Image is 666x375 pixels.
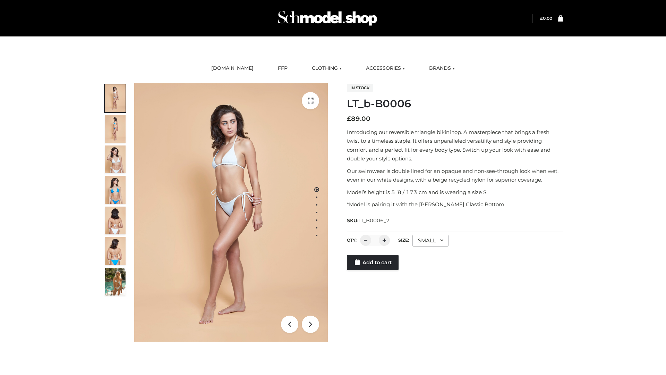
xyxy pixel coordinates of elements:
[105,237,126,265] img: ArielClassicBikiniTop_CloudNine_AzureSky_OW114ECO_8-scaled.jpg
[105,84,126,112] img: ArielClassicBikiniTop_CloudNine_AzureSky_OW114ECO_1-scaled.jpg
[105,176,126,204] img: ArielClassicBikiniTop_CloudNine_AzureSky_OW114ECO_4-scaled.jpg
[347,188,563,197] p: Model’s height is 5 ‘8 / 173 cm and is wearing a size S.
[275,5,379,32] img: Schmodel Admin 964
[206,61,259,76] a: [DOMAIN_NAME]
[540,16,543,21] span: £
[347,128,563,163] p: Introducing our reversible triangle bikini top. A masterpiece that brings a fresh twist to a time...
[134,83,328,342] img: LT_b-B0006
[398,237,409,243] label: Size:
[105,115,126,143] img: ArielClassicBikiniTop_CloudNine_AzureSky_OW114ECO_2-scaled.jpg
[307,61,347,76] a: CLOTHING
[424,61,460,76] a: BRANDS
[540,16,552,21] bdi: 0.00
[347,255,399,270] a: Add to cart
[358,217,390,224] span: LT_B0006_2
[347,167,563,184] p: Our swimwear is double lined for an opaque and non-see-through look when wet, even in our white d...
[412,235,449,247] div: SMALL
[540,16,552,21] a: £0.00
[361,61,410,76] a: ACCESSORIES
[105,145,126,173] img: ArielClassicBikiniTop_CloudNine_AzureSky_OW114ECO_3-scaled.jpg
[347,237,357,243] label: QTY:
[347,200,563,209] p: *Model is pairing it with the [PERSON_NAME] Classic Bottom
[347,115,351,123] span: £
[105,207,126,234] img: ArielClassicBikiniTop_CloudNine_AzureSky_OW114ECO_7-scaled.jpg
[347,98,563,110] h1: LT_b-B0006
[273,61,293,76] a: FFP
[105,268,126,295] img: Arieltop_CloudNine_AzureSky2.jpg
[347,84,373,92] span: In stock
[347,216,390,225] span: SKU:
[347,115,370,123] bdi: 89.00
